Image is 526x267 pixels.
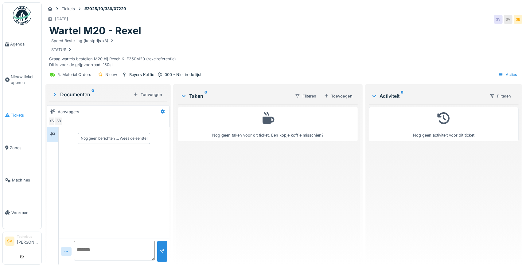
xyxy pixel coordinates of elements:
[58,109,79,115] div: Aanvragers
[181,92,290,100] div: Taken
[129,72,154,78] div: Beyers Koffie
[3,164,41,197] a: Machines
[12,177,39,183] span: Machines
[371,92,485,100] div: Activiteit
[17,234,39,248] li: [PERSON_NAME]
[57,72,91,78] div: 5. Material Orders
[62,6,75,12] div: Tickets
[54,117,63,126] div: SB
[81,136,147,141] div: Nog geen berichten … Wees de eerste!
[48,117,57,126] div: SV
[205,92,207,100] sup: 0
[373,110,515,138] div: Nog geen activiteit voor dit ticket
[11,112,39,118] span: Tickets
[10,41,39,47] span: Agenda
[514,15,522,24] div: SB
[165,72,201,78] div: 000 - Niet in de lijst
[487,92,514,101] div: Filteren
[11,74,39,86] span: Nieuw ticket openen
[82,6,128,12] strong: #2025/10/336/07229
[5,234,39,249] a: SV Technicus[PERSON_NAME]
[49,37,519,68] div: Graag wartels bestellen M20 bij Rexel: KLE350M20 (rexelreferentie). Dit is voor de grijpvoorraad:...
[131,90,165,99] div: Toevoegen
[49,25,141,37] h1: Wartel M20 - Rexel
[5,237,14,246] li: SV
[51,38,115,44] div: Spoed Bestelling (kostprijs x3)
[496,70,520,79] div: Acties
[494,15,503,24] div: SV
[52,91,131,98] div: Documenten
[321,92,355,100] div: Toevoegen
[51,47,72,53] div: STATUS
[3,99,41,132] a: Tickets
[92,91,94,98] sup: 0
[17,234,39,239] div: Technicus
[292,92,319,101] div: Filteren
[105,72,117,78] div: Nieuw
[10,145,39,151] span: Zones
[3,28,41,61] a: Agenda
[3,197,41,229] a: Voorraad
[504,15,512,24] div: SV
[55,16,68,22] div: [DATE]
[401,92,404,100] sup: 0
[11,210,39,216] span: Voorraad
[3,61,41,99] a: Nieuw ticket openen
[182,110,353,138] div: Nog geen taken voor dit ticket. Een kopje koffie misschien?
[13,6,31,25] img: Badge_color-CXgf-gQk.svg
[3,131,41,164] a: Zones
